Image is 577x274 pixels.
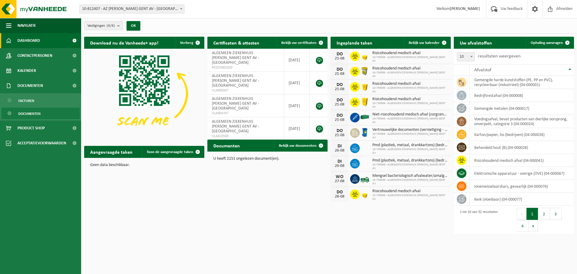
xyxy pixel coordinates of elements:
[127,21,140,31] button: OK
[334,57,346,61] div: 21-08
[2,95,80,106] a: Facturen
[331,37,378,48] h2: Ingeplande taken
[334,149,346,153] div: 26-08
[334,82,346,87] div: DO
[84,21,123,30] button: Vestigingen(4/4)
[207,37,265,48] h2: Certificaten & attesten
[334,52,346,57] div: DO
[470,154,574,167] td: risicohoudend medisch afval (04-000041)
[470,193,574,206] td: kwik (vloeibaar) (04-000077)
[450,7,480,11] strong: [PERSON_NAME]
[212,65,279,70] span: RED25001620
[470,141,574,154] td: behandeld hout (B) (04-000028)
[372,102,448,109] span: 10-739569 - ALGEMEEN ZIEKENHUIS [PERSON_NAME] GENT AV
[284,117,310,140] td: [DATE]
[334,195,346,199] div: 28-08
[526,37,573,49] a: Ophaling aanvragen
[372,189,448,194] span: Risicohoudend medisch afval
[213,157,322,161] p: U heeft 2151 ongelezen document(en).
[17,63,36,78] span: Kalender
[2,108,80,119] a: Documenten
[84,37,164,48] h2: Download nu de Vanheede+ app!
[409,41,440,45] span: Bekijk uw kalender
[372,82,448,86] span: Risicohoudend medisch afval
[84,49,204,139] img: Download de VHEPlus App
[457,53,475,61] span: 10
[372,117,448,124] span: 10-739569 - ALGEMEEN ZIEKENHUIS [PERSON_NAME] GENT AV
[372,194,448,201] span: 10-739569 - ALGEMEEN ZIEKENHUIS [PERSON_NAME] GENT AV
[334,98,346,103] div: DO
[360,66,370,76] img: LP-SB-00045-CRB-21
[334,190,346,195] div: DO
[372,143,448,148] span: Pmd (plastiek, metaal, drankkartons) (bedrijven)
[372,97,448,102] span: Risicohoudend medisch afval
[470,115,574,128] td: voedingsafval, bevat producten van dierlijke oorsprong, onverpakt, categorie 3 (04-000024)
[372,178,448,186] span: 10-739569 - ALGEMEEN ZIEKENHUIS [PERSON_NAME] GENT AV
[457,207,498,232] div: 1 tot 10 van 32 resultaten
[360,189,370,199] img: LP-SB-00030-HPE-22
[79,5,185,14] span: 10-812407 - AZ JAN PALFIJN GENT AV - GENT
[334,159,346,164] div: DI
[372,148,448,155] span: 10-739569 - ALGEMEEN ZIEKENHUIS [PERSON_NAME] GENT AV
[334,179,346,183] div: 27-08
[276,37,327,49] a: Bekijk uw certificaten
[372,163,448,170] span: 10-739569 - ALGEMEEN ZIEKENHUIS [PERSON_NAME] GENT AV
[531,41,563,45] span: Ophaling aanvragen
[17,136,66,151] span: Acceptatievoorwaarden
[334,103,346,107] div: 21-08
[212,97,259,111] span: ALGEMEEN ZIEKENHUIS [PERSON_NAME] GENT AV - [GEOGRAPHIC_DATA]
[17,48,52,63] span: Contactpersonen
[180,41,193,45] span: Verberg
[404,37,450,49] a: Bekijk uw kalender
[360,51,370,61] img: LP-SB-00030-HPE-22
[470,128,574,141] td: karton/papier, los (bedrijven) (04-000026)
[212,74,259,88] span: ALGEMEEN ZIEKENHUIS [PERSON_NAME] GENT AV - [GEOGRAPHIC_DATA]
[281,41,316,45] span: Bekijk uw certificaten
[372,112,448,117] span: Niet-risicohoudend medisch afval (zorgcentra)
[334,72,346,76] div: 21-08
[474,68,491,72] span: Afvalstof
[212,111,279,116] span: VLA904707
[360,97,370,107] img: LP-SB-00060-HPE-22
[372,71,448,78] span: 10-739569 - ALGEMEEN ZIEKENHUIS [PERSON_NAME] GENT AV
[454,37,498,48] h2: Uw afvalstoffen
[360,127,370,137] img: WB-0240-HPE-BE-09
[17,18,36,33] span: Navigatie
[372,158,448,163] span: Pmd (plastiek, metaal, drankkartons) (bedrijven)
[284,94,310,117] td: [DATE]
[517,220,529,232] button: 4
[334,67,346,72] div: DO
[372,66,448,71] span: Risicohoudend medisch afval
[360,112,370,122] img: HK-XZ-20-GN-00
[18,108,41,119] span: Documenten
[175,37,204,49] button: Verberg
[207,140,246,151] h2: Documenten
[550,208,562,220] button: 3
[142,146,204,158] a: Toon de aangevraagde taken
[334,133,346,137] div: 21-08
[334,164,346,168] div: 26-08
[334,174,346,179] div: WO
[87,21,115,30] span: Vestigingen
[470,180,574,193] td: ionenwisselaarshars, gevaarlijk (04-000076)
[84,146,139,158] h2: Aangevraagde taken
[470,76,574,89] td: gemengde harde kunststoffen (PE, PP en PVC), recycleerbaar (industrieel) (04-000001)
[470,102,574,115] td: gemengde metalen (04-000017)
[17,78,43,93] span: Documenten
[360,81,370,91] img: LP-SB-00050-HPE-22
[334,144,346,149] div: DI
[478,54,521,59] label: resultaten weergeven
[274,140,327,152] a: Bekijk uw documenten
[527,208,538,220] button: 1
[470,89,574,102] td: bedrijfsrestafval (04-000008)
[372,128,448,132] span: Vertrouwelijke documenten (vernietiging - recyclage)
[334,87,346,91] div: 21-08
[517,208,527,220] button: Previous
[334,128,346,133] div: DO
[284,49,310,72] td: [DATE]
[372,86,448,94] span: 10-739569 - ALGEMEEN ZIEKENHUIS [PERSON_NAME] GENT AV
[212,134,279,139] span: VLA610509
[457,52,475,61] span: 10
[147,150,193,154] span: Toon de aangevraagde taken
[360,173,370,183] img: BL-LQ-LV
